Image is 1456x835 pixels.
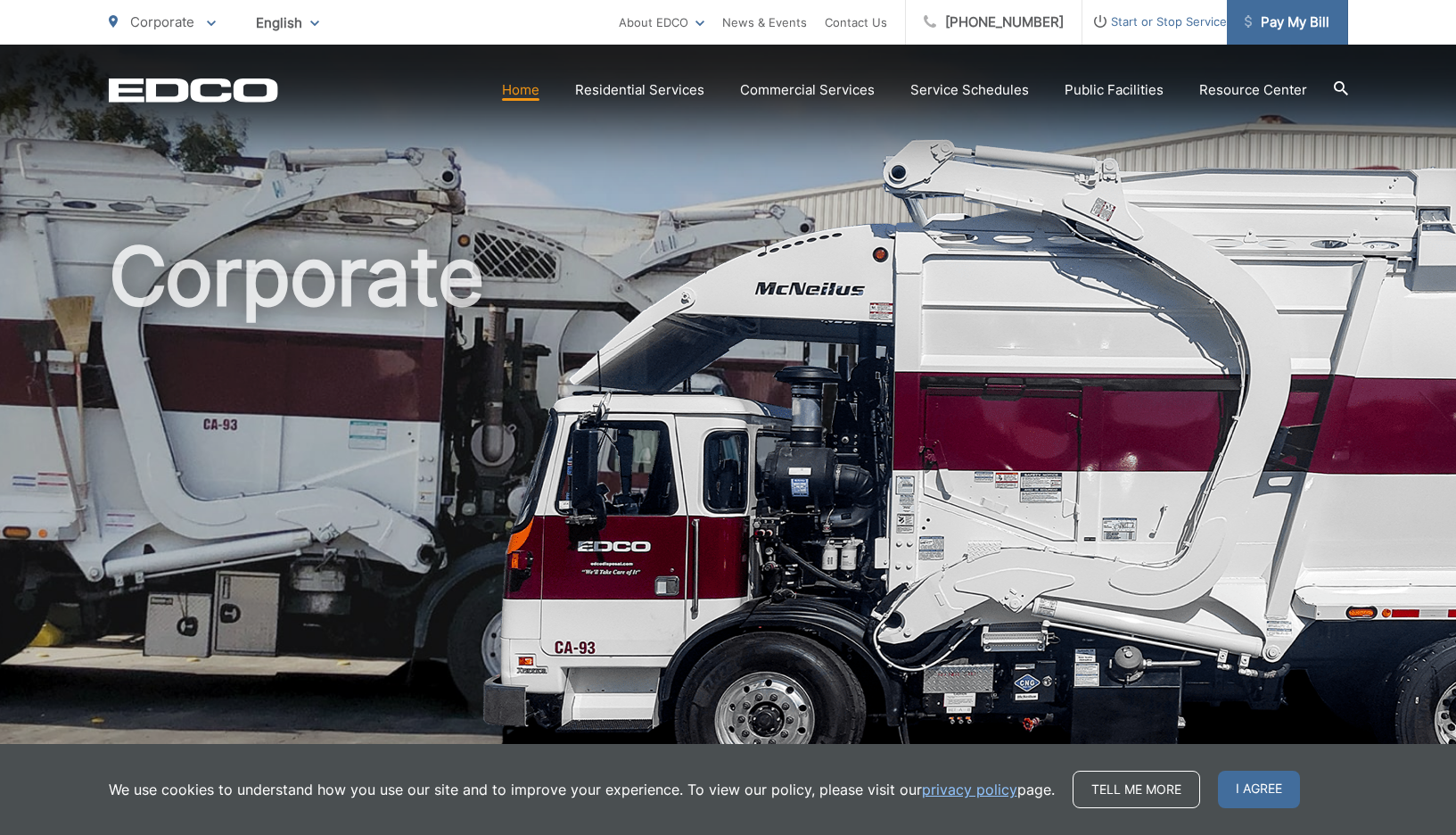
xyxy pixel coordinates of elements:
[1065,79,1164,101] a: Public Facilities
[619,12,704,33] a: About EDCO
[1218,771,1300,808] span: I agree
[109,78,278,103] a: EDCD logo. Return to the homepage.
[910,79,1029,101] a: Service Schedules
[825,12,887,33] a: Contact Us
[575,79,704,101] a: Residential Services
[922,779,1017,800] a: privacy policy
[502,79,539,101] a: Home
[1199,79,1307,101] a: Resource Center
[109,232,1348,797] h1: Corporate
[1245,12,1329,33] span: Pay My Bill
[130,13,194,30] span: Corporate
[740,79,875,101] a: Commercial Services
[109,779,1055,800] p: We use cookies to understand how you use our site and to improve your experience. To view our pol...
[1073,771,1200,808] a: Tell me more
[243,7,333,38] span: English
[722,12,807,33] a: News & Events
